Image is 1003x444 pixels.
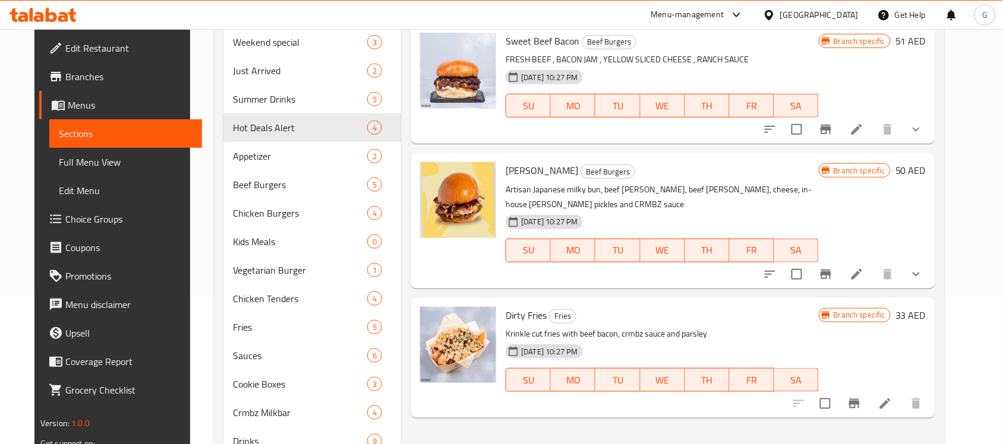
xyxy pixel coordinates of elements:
span: Full Menu View [59,155,193,169]
span: 3 [368,37,381,48]
span: Branch specific [829,309,890,321]
span: WE [645,242,680,259]
a: Edit Menu [49,176,202,205]
span: Summer Drinks [233,92,367,106]
span: Sections [59,126,193,141]
span: Grocery Checklist [65,383,193,397]
a: Edit menu item [878,397,892,411]
div: items [367,405,382,420]
span: TU [600,242,635,259]
button: TU [595,94,640,118]
div: Appetizer2 [223,142,402,170]
span: Beef Burgers [582,35,636,49]
div: Beef Burgers [581,164,635,179]
button: MO [551,368,595,392]
span: 6 [368,350,381,361]
p: FRESH BEEF , BACON JAM , YELLOW SLICED CHEESE , RANCH SAUCE [506,52,818,67]
img: Dirty Fries [420,307,496,383]
button: Branch-specific-item [840,389,869,418]
button: delete [873,260,902,288]
span: 5 [368,322,381,333]
span: Hot Deals Alert [233,120,367,135]
a: Branches [39,62,202,91]
img: OG Bacon [420,162,496,238]
div: items [367,320,382,334]
div: Crmbz Milkbar4 [223,398,402,427]
span: SA [779,242,814,259]
span: Coverage Report [65,354,193,369]
div: Weekend special [233,35,367,49]
span: FR [734,97,769,115]
div: Fries [549,309,576,324]
span: SA [779,97,814,115]
div: Crmbz Milkbar [233,405,367,420]
span: G [982,8,988,21]
span: Appetizer [233,149,367,163]
span: [DATE] 10:27 PM [516,216,582,227]
div: items [367,177,382,192]
button: WE [641,239,685,262]
span: Branch specific [829,36,890,47]
p: Krinkle cut fries with beef bacon, crmbz sauce and parsley [506,326,818,341]
div: Hot Deals Alert4 [223,113,402,142]
span: 2 [368,151,381,162]
span: TH [690,242,725,259]
a: Coupons [39,233,202,262]
span: 4 [368,293,381,305]
button: delete [902,389,931,418]
button: sort-choices [756,260,784,288]
span: [DATE] 10:27 PM [516,72,582,83]
a: Coverage Report [39,347,202,376]
button: Branch-specific-item [812,260,840,288]
span: FR [734,372,769,389]
button: delete [873,115,902,144]
a: Upsell [39,319,202,347]
button: TU [595,368,640,392]
button: TH [685,368,730,392]
div: Fries5 [223,313,402,341]
button: Branch-specific-item [812,115,840,144]
span: Just Arrived [233,64,367,78]
span: 4 [368,407,381,418]
a: Sections [49,119,202,148]
span: Beef Burgers [233,177,367,192]
span: Chicken Burgers [233,206,367,220]
span: 4 [368,122,381,134]
span: 0 [368,236,381,248]
span: SU [511,97,546,115]
button: TH [685,239,730,262]
div: Cookie Boxes3 [223,370,402,398]
a: Edit Restaurant [39,34,202,62]
span: Dirty Fries [506,306,547,324]
div: items [367,377,382,391]
div: Summer Drinks5 [223,85,402,113]
span: MO [556,242,591,259]
span: TH [690,97,725,115]
svg: Show Choices [909,122,923,137]
a: Menu disclaimer [39,290,202,319]
span: Upsell [65,326,193,340]
div: Chicken Burgers4 [223,199,402,227]
span: FR [734,242,769,259]
span: SU [511,372,546,389]
span: Chicken Tenders [233,291,367,306]
a: Promotions [39,262,202,290]
span: Select to update [784,117,809,142]
div: items [367,291,382,306]
div: items [367,92,382,106]
span: SA [779,372,814,389]
span: Choice Groups [65,212,193,226]
div: items [367,35,382,49]
span: 3 [368,379,381,390]
button: SA [774,368,819,392]
span: Cookie Boxes [233,377,367,391]
button: WE [641,368,685,392]
span: Coupons [65,240,193,255]
button: show more [902,260,931,288]
div: Just Arrived2 [223,56,402,85]
h6: 51 AED [895,33,926,49]
span: Fries [233,320,367,334]
span: Sauces [233,348,367,363]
